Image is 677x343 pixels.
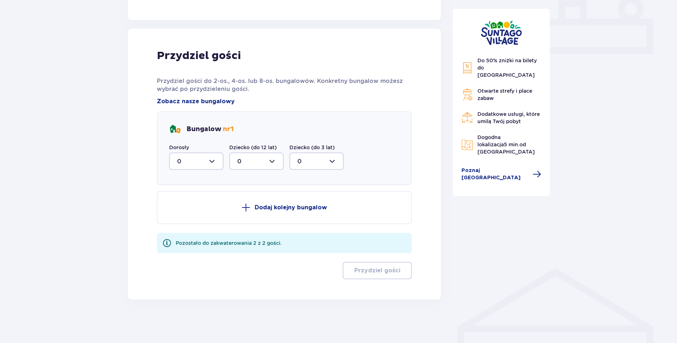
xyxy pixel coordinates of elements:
label: Dziecko (do 3 lat) [289,144,335,151]
button: Przydziel gości [343,262,412,279]
span: Dogodna lokalizacja od [GEOGRAPHIC_DATA] [477,134,535,155]
img: Discount Icon [461,62,473,74]
label: Dorosły [169,144,189,151]
p: Bungalow [187,125,234,134]
span: Dodatkowe usługi, które umilą Twój pobyt [477,111,540,124]
div: Pozostało do zakwaterowania 2 z 2 gości. [176,239,282,247]
p: Przydziel gości [354,267,400,275]
img: Map Icon [461,139,473,150]
img: bungalows Icon [169,124,181,135]
a: Zobacz nasze bungalowy [157,97,235,105]
span: Do 50% zniżki na bilety do [GEOGRAPHIC_DATA] [477,58,537,78]
span: Poznaj [GEOGRAPHIC_DATA] [461,167,528,181]
label: Dziecko (do 12 lat) [229,144,277,151]
p: Przydziel gości do 2-os., 4-os. lub 8-os. bungalowów. Konkretny bungalow możesz wybrać po przydzi... [157,77,412,93]
a: Poznaj [GEOGRAPHIC_DATA] [461,167,541,181]
img: Suntago Village [481,20,522,45]
p: Przydziel gości [157,49,241,63]
img: Grill Icon [461,89,473,100]
img: Restaurant Icon [461,112,473,124]
span: Otwarte strefy i place zabaw [477,88,532,101]
span: nr 1 [223,125,234,133]
span: 5 min. [504,142,519,147]
p: Dodaj kolejny bungalow [255,204,327,212]
button: Dodaj kolejny bungalow [157,191,412,224]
